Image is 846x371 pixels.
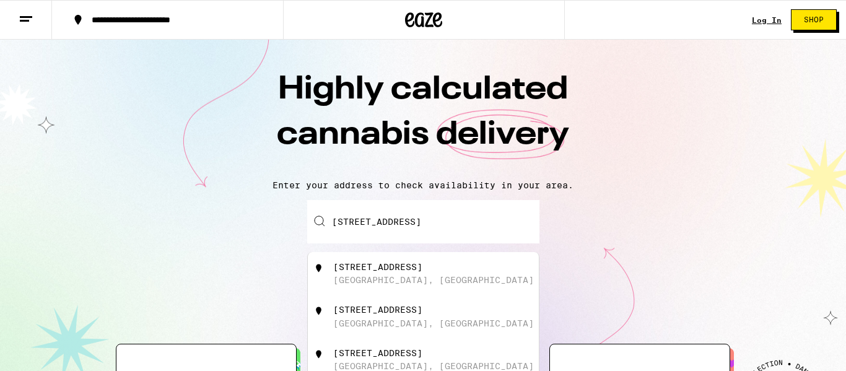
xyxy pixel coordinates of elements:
[313,305,325,317] img: 2717 6th Avenue
[333,262,422,272] div: [STREET_ADDRESS]
[206,68,640,170] h1: Highly calculated cannabis delivery
[752,16,782,24] a: Log In
[333,275,534,285] div: [GEOGRAPHIC_DATA], [GEOGRAPHIC_DATA]
[12,180,834,190] p: Enter your address to check availability in your area.
[307,200,539,243] input: Enter your delivery address
[333,348,422,358] div: [STREET_ADDRESS]
[313,348,325,360] img: 2717 East 6th Avenue
[333,361,534,371] div: [GEOGRAPHIC_DATA], [GEOGRAPHIC_DATA]
[804,16,824,24] span: Shop
[333,305,422,315] div: [STREET_ADDRESS]
[791,9,837,30] button: Shop
[313,262,325,274] img: 2717 6th Avenue
[333,318,534,328] div: [GEOGRAPHIC_DATA], [GEOGRAPHIC_DATA]
[7,9,89,19] span: Hi. Need any help?
[782,9,846,30] a: Shop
